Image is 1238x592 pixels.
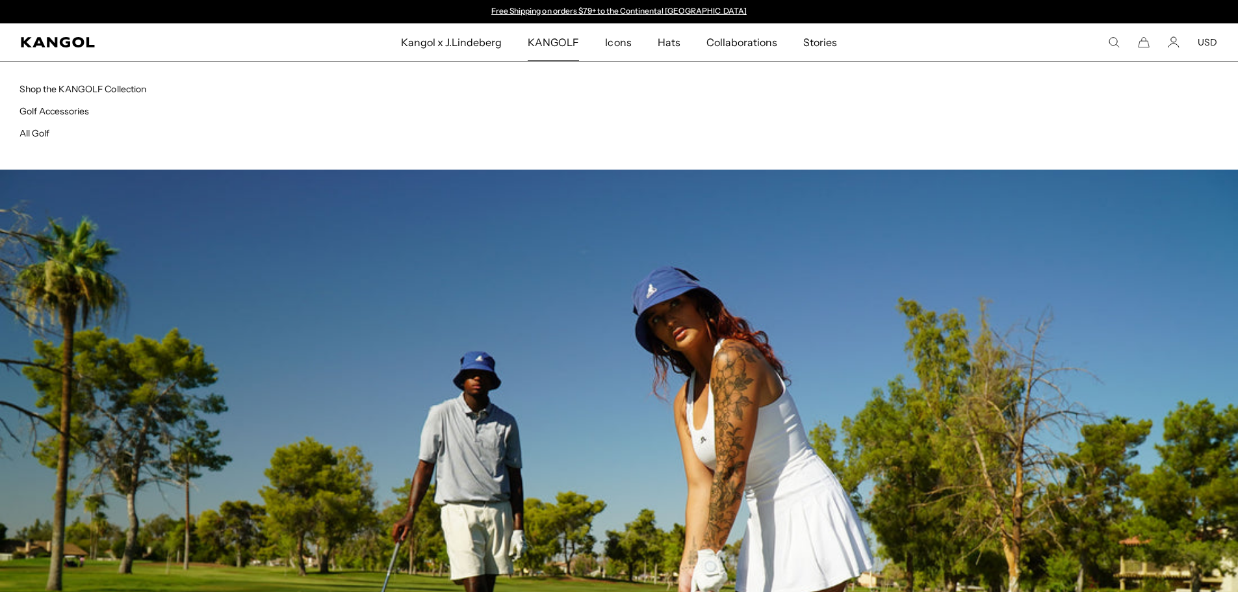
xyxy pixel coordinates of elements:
a: Hats [645,23,693,61]
a: Collaborations [693,23,790,61]
a: Stories [790,23,850,61]
a: Shop the KANGOLF Collection [19,83,146,95]
a: KANGOLF [515,23,592,61]
div: Announcement [485,6,753,17]
a: Account [1168,36,1180,48]
span: KANGOLF [528,23,579,61]
slideshow-component: Announcement bar [485,6,753,17]
a: Kangol [21,37,265,47]
button: USD [1198,36,1217,48]
summary: Search here [1108,36,1120,48]
div: 1 of 2 [485,6,753,17]
button: Cart [1138,36,1150,48]
span: Hats [658,23,680,61]
a: Golf Accessories [19,105,89,117]
a: Kangol x J.Lindeberg [388,23,515,61]
a: Icons [592,23,644,61]
a: Free Shipping on orders $79+ to the Continental [GEOGRAPHIC_DATA] [491,6,747,16]
span: Icons [605,23,631,61]
a: All Golf [19,127,49,139]
span: Kangol x J.Lindeberg [401,23,502,61]
span: Collaborations [706,23,777,61]
span: Stories [803,23,837,61]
